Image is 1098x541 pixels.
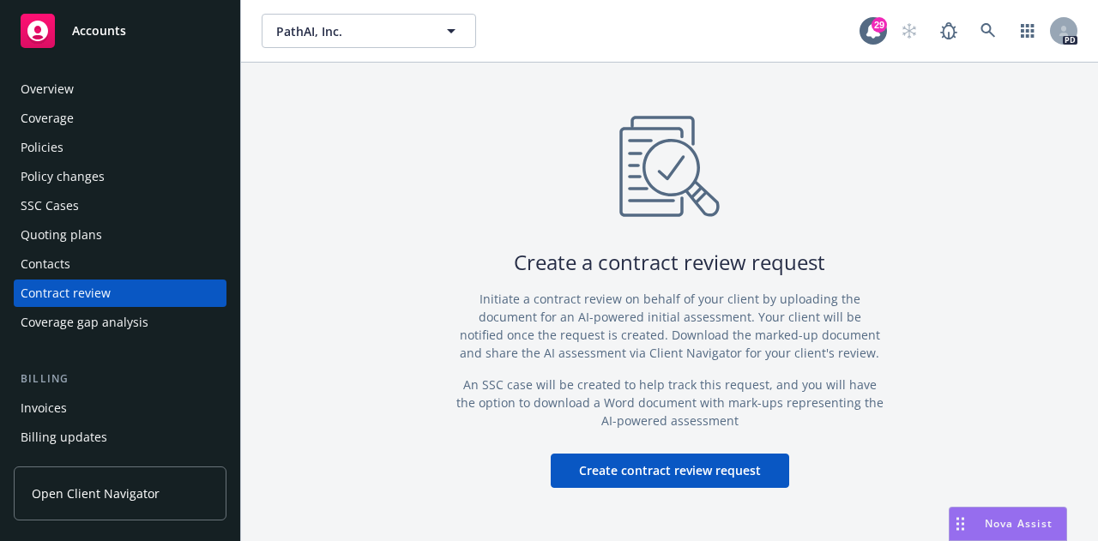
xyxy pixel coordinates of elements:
[14,250,226,278] a: Contacts
[455,376,884,430] p: An SSC case will be created to help track this request, and you will have the option to download ...
[14,394,226,422] a: Invoices
[892,14,926,48] a: Start snowing
[21,250,70,278] div: Contacts
[262,14,476,48] button: PathAI, Inc.
[455,290,884,362] p: Initiate a contract review on behalf of your client by uploading the document for an AI-powered i...
[514,248,825,277] div: Create a contract review request
[14,309,226,336] a: Coverage gap analysis
[21,163,105,190] div: Policy changes
[72,24,126,38] span: Accounts
[21,105,74,132] div: Coverage
[950,508,971,540] div: Drag to move
[551,454,789,488] button: Create contract review request
[14,221,226,249] a: Quoting plans
[14,163,226,190] a: Policy changes
[1011,14,1045,48] a: Switch app
[932,14,966,48] a: Report a Bug
[21,280,111,307] div: Contract review
[21,75,74,103] div: Overview
[14,134,226,161] a: Policies
[21,134,63,161] div: Policies
[949,507,1067,541] button: Nova Assist
[985,516,1053,531] span: Nova Assist
[872,17,887,33] div: 29
[14,7,226,55] a: Accounts
[21,394,67,422] div: Invoices
[21,221,102,249] div: Quoting plans
[21,192,79,219] div: SSC Cases
[276,22,425,40] span: PathAI, Inc.
[32,484,160,502] span: Open Client Navigator
[14,424,226,451] a: Billing updates
[14,75,226,103] a: Overview
[971,14,1005,48] a: Search
[21,309,148,336] div: Coverage gap analysis
[14,280,226,307] a: Contract review
[21,424,107,451] div: Billing updates
[14,370,226,388] div: Billing
[14,105,226,132] a: Coverage
[14,192,226,219] a: SSC Cases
